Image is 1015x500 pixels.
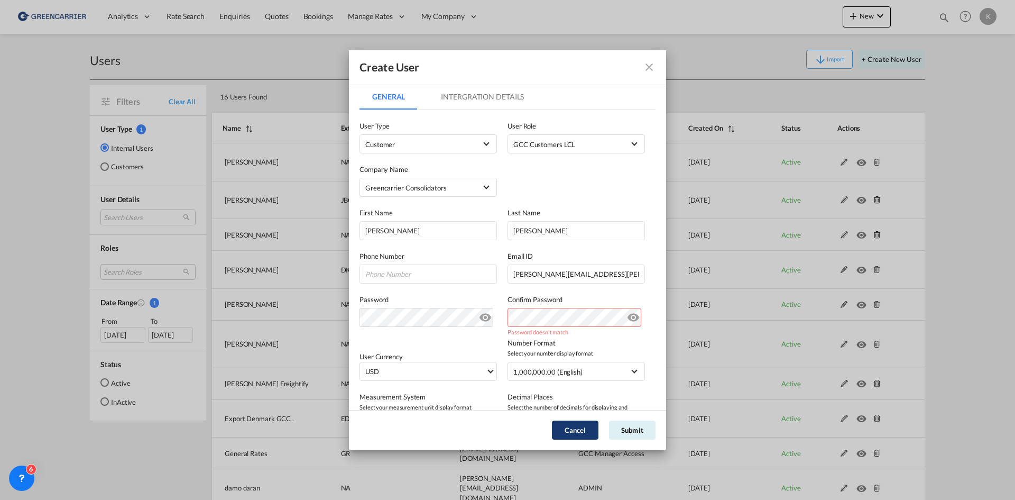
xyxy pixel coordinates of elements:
[349,50,666,450] md-dialog: GeneralIntergration Details ...
[359,294,497,305] label: Password
[508,265,645,284] input: Email
[365,140,395,149] span: Customer
[359,134,497,153] md-select: company type of user: Customer
[508,134,645,153] md-select: {{(ctrl.parent.createData.viewShipper && !ctrl.parent.createData.user_data.role_id) ? 'N/A' : 'Se...
[508,121,645,131] label: User Role
[508,392,645,402] label: Decimal Places
[428,84,537,110] md-tab-item: Intergration Details
[508,338,645,348] label: Number Format
[359,207,497,218] label: First Name
[508,221,645,240] input: Last name
[359,121,497,131] label: User Type
[639,57,660,78] button: icon-close fg-AAA8AD
[365,184,446,192] div: Greencarrier Consolidators
[359,352,403,361] label: User Currency
[552,421,598,440] button: Cancel
[359,392,497,402] label: Measurement System
[359,84,418,110] md-tab-item: General
[643,61,656,74] md-icon: icon-close fg-AAA8AD
[359,84,547,110] md-pagination-wrapper: Use the left and right arrow keys to navigate between tabs
[359,251,497,261] label: Phone Number
[513,368,583,376] div: 1,000,000.00 (English)
[359,362,497,381] md-select: Select Currency: $ USDUnited States Dollar
[508,294,645,305] label: Confirm Password
[627,309,640,322] md-icon: icon-eye-off
[365,366,486,377] span: USD
[479,309,492,322] md-icon: icon-eye-off
[359,60,419,74] div: Create User
[508,402,645,423] span: Select the number of decimals for displaying and calculating rates
[609,421,656,440] button: Submit
[359,178,497,197] md-select: Company: Greencarrier Consolidators
[359,402,497,413] span: Select your measurement unit display format
[508,348,645,359] span: Select your number display format
[513,140,575,149] div: GCC Customers LCL
[359,221,497,240] input: First name
[508,308,645,338] div: Password doesn't match
[508,207,645,218] label: Last Name
[359,164,497,175] label: Company Name
[359,265,497,284] input: Phone Number
[508,251,645,261] label: Email ID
